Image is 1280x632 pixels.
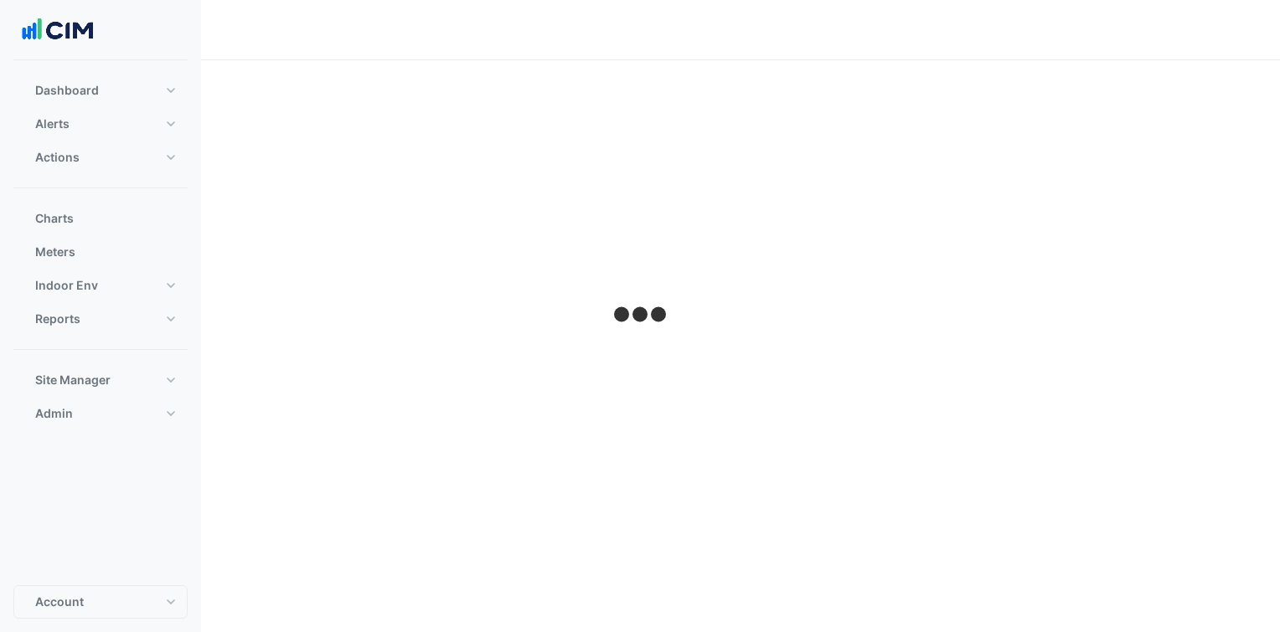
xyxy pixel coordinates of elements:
button: Meters [13,235,188,269]
button: Account [13,585,188,619]
button: Charts [13,202,188,235]
span: Account [35,593,84,610]
button: Dashboard [13,74,188,107]
span: Actions [35,149,80,166]
button: Indoor Env [13,269,188,302]
button: Alerts [13,107,188,141]
img: Company Logo [20,13,95,47]
span: Alerts [35,116,70,132]
span: Meters [35,244,75,260]
button: Admin [13,397,188,430]
button: Reports [13,302,188,336]
button: Actions [13,141,188,174]
span: Reports [35,311,80,327]
span: Dashboard [35,82,99,99]
span: Admin [35,405,73,422]
button: Site Manager [13,363,188,397]
span: Site Manager [35,372,111,388]
span: Charts [35,210,74,227]
span: Indoor Env [35,277,98,294]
